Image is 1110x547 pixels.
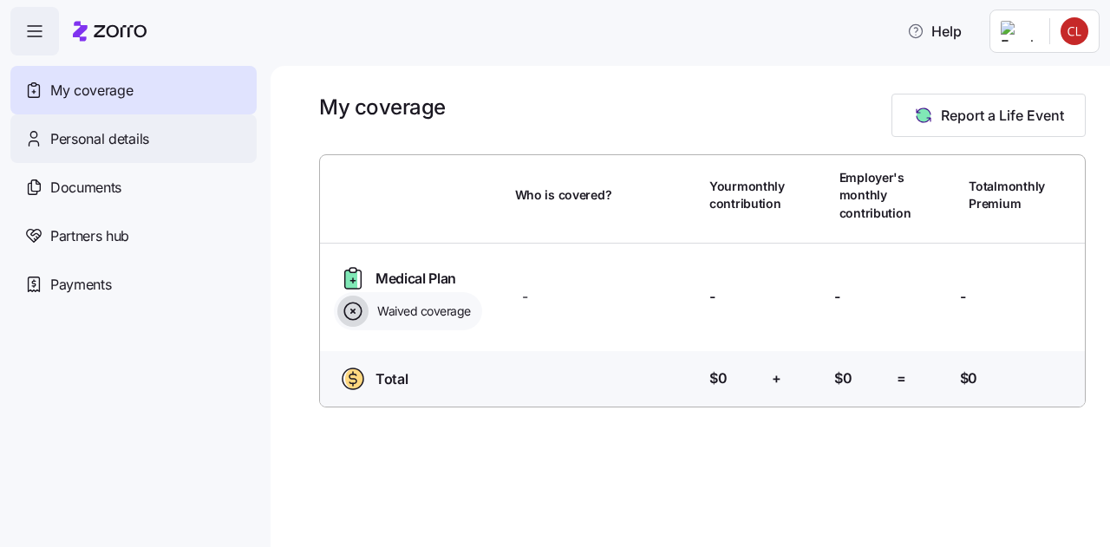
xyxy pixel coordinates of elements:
[897,368,906,389] span: =
[10,114,257,163] a: Personal details
[907,21,962,42] span: Help
[10,66,257,114] a: My coverage
[709,286,715,308] span: -
[772,368,781,389] span: +
[50,80,133,101] span: My coverage
[10,212,257,260] a: Partners hub
[50,225,129,247] span: Partners hub
[839,169,911,222] span: Employer's monthly contribution
[515,186,612,204] span: Who is covered?
[941,105,1064,126] span: Report a Life Event
[10,260,257,309] a: Payments
[709,178,785,213] span: Your monthly contribution
[375,368,408,390] span: Total
[319,94,446,120] h1: My coverage
[1061,17,1088,45] img: 6cb48a2689c8f976b612942e08f3a569
[1001,21,1035,42] img: Employer logo
[709,368,727,389] span: $0
[960,286,966,308] span: -
[960,368,977,389] span: $0
[522,286,528,308] span: -
[969,178,1045,213] span: Total monthly Premium
[834,368,852,389] span: $0
[893,14,976,49] button: Help
[375,268,456,290] span: Medical Plan
[372,303,471,320] span: Waived coverage
[834,286,840,308] span: -
[50,177,121,199] span: Documents
[891,94,1086,137] button: Report a Life Event
[50,274,111,296] span: Payments
[50,128,149,150] span: Personal details
[10,163,257,212] a: Documents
